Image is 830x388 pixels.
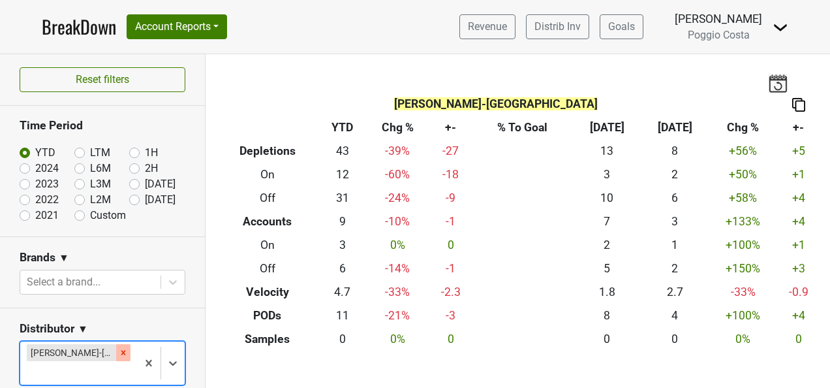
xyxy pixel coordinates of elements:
td: -2.3 [429,280,472,304]
th: +- [429,116,472,140]
td: 31 [319,187,365,210]
label: [DATE] [145,176,176,192]
td: 13 [573,140,641,163]
td: -14 % [365,257,429,280]
th: Chg % [709,116,777,140]
td: 9 [319,210,365,234]
label: [DATE] [145,192,176,208]
td: 43 [319,140,365,163]
td: 7 [573,210,641,234]
td: 12 [319,163,365,187]
td: +50 % [709,163,777,187]
td: +3 [777,257,820,280]
a: BreakDown [42,13,116,40]
th: [DATE] [641,116,709,140]
td: +5 [777,140,820,163]
label: 1H [145,145,158,161]
h3: Brands [20,251,55,265]
th: [DATE] [573,116,641,140]
td: 4 [641,304,709,327]
img: Copy to clipboard [792,98,805,112]
label: YTD [35,145,55,161]
th: Samples [215,327,319,351]
td: 3 [573,163,641,187]
td: 8 [573,304,641,327]
label: 2023 [35,176,59,192]
td: -3 [429,304,472,327]
th: Velocity [215,280,319,304]
td: 11 [319,304,365,327]
td: +150 % [709,257,777,280]
td: +58 % [709,187,777,210]
td: 0 [641,327,709,351]
a: Revenue [459,14,515,39]
td: 3 [641,210,709,234]
td: -9 [429,187,472,210]
th: On [215,234,319,257]
a: Goals [600,14,643,39]
span: ▼ [78,321,88,337]
th: Chg % [365,116,429,140]
td: 0 [429,327,472,351]
td: 8 [641,140,709,163]
td: 0 % [365,327,429,351]
td: -21 % [365,304,429,327]
td: -0.9 [777,280,820,304]
td: +100 % [709,304,777,327]
th: YTD [319,116,365,140]
label: 2022 [35,192,59,208]
th: On [215,163,319,187]
td: 5 [573,257,641,280]
a: Distrib Inv [526,14,589,39]
td: -33 % [709,280,777,304]
td: +100 % [709,234,777,257]
th: Off [215,187,319,210]
label: L2M [90,192,111,208]
th: % To Goal [472,116,573,140]
td: 2.7 [641,280,709,304]
span: ▼ [59,250,69,266]
td: 10 [573,187,641,210]
td: 0 % [365,234,429,257]
label: 2021 [35,208,59,223]
td: +133 % [709,210,777,234]
label: Custom [90,208,126,223]
td: -1 [429,210,472,234]
label: L3M [90,176,111,192]
th: Off [215,257,319,280]
td: 2 [641,163,709,187]
div: [PERSON_NAME]-[GEOGRAPHIC_DATA] [27,344,116,361]
th: PODs [215,304,319,327]
td: 1.8 [573,280,641,304]
td: 0 % [709,327,777,351]
td: 3 [319,234,365,257]
img: last_updated_date [768,74,788,92]
button: Reset filters [20,67,185,92]
label: 2H [145,161,158,176]
td: +4 [777,187,820,210]
span: [PERSON_NAME]-[GEOGRAPHIC_DATA] [394,97,598,110]
td: 2 [641,257,709,280]
td: 1 [641,234,709,257]
td: -27 [429,140,472,163]
span: Poggio Costa [688,29,750,41]
td: 0 [573,327,641,351]
td: 6 [641,187,709,210]
button: Account Reports [127,14,227,39]
label: L6M [90,161,111,176]
td: +4 [777,304,820,327]
td: -10 % [365,210,429,234]
div: [PERSON_NAME] [675,10,762,27]
th: Depletions [215,140,319,163]
td: -24 % [365,187,429,210]
td: +1 [777,163,820,187]
td: -60 % [365,163,429,187]
img: Dropdown Menu [773,20,788,35]
td: 0 [319,327,365,351]
td: 6 [319,257,365,280]
td: 0 [429,234,472,257]
label: LTM [90,145,110,161]
td: -39 % [365,140,429,163]
td: +56 % [709,140,777,163]
td: +4 [777,210,820,234]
